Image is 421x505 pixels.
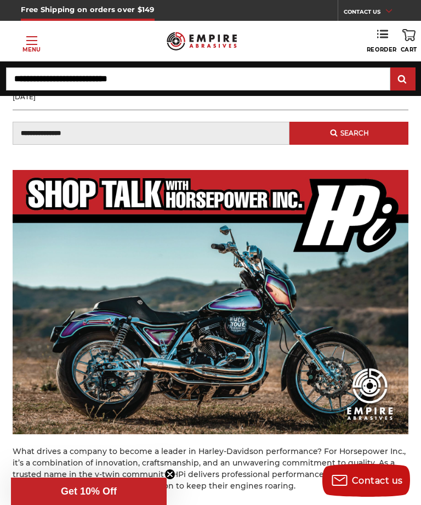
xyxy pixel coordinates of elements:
[61,486,117,497] span: Get 10% Off
[13,170,408,434] img: Empire Abrasives' Shop Talk with Horsepower Inc: Redefining Harley-Davidson Performance
[367,29,397,53] a: Reorder
[13,92,408,102] p: [DATE]
[340,129,369,137] span: Search
[344,5,400,21] a: CONTACT US
[26,40,37,41] span: Toggle menu
[401,29,417,53] a: Cart
[352,475,403,486] span: Contact us
[322,464,410,497] button: Contact us
[13,446,408,492] p: What drives a company to become a leader in Harley-Davidson performance? For Horsepower Inc., it’...
[401,46,417,53] span: Cart
[22,46,41,54] p: Menu
[164,469,175,480] button: Close teaser
[289,122,408,145] button: Search
[392,69,414,90] input: Submit
[11,478,167,505] div: Get 10% OffClose teaser
[167,27,237,55] img: Empire Abrasives
[367,46,397,53] span: Reorder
